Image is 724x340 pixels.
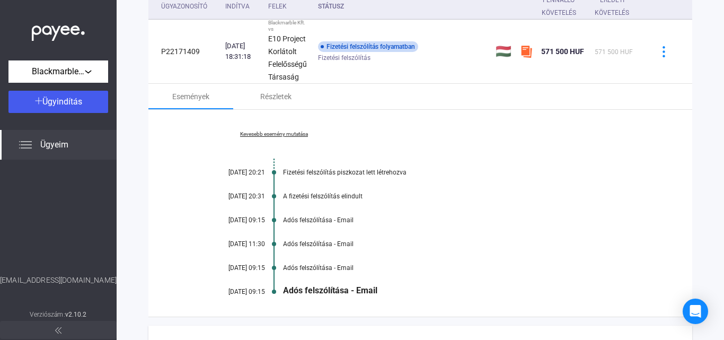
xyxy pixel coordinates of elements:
span: Fizetési felszólítás [318,51,370,64]
img: more-blue [658,46,669,57]
button: Blackmarble Kft. [8,60,108,83]
div: Open Intercom Messenger [683,299,708,324]
div: Események [172,90,209,103]
img: plus-white.svg [35,97,42,104]
strong: E10 Project Korlátolt Felelősségű Társaság [268,34,307,81]
img: arrow-double-left-grey.svg [55,327,61,334]
div: Adós felszólítása - Email [283,240,639,248]
div: Fizetési felszólítás folyamatban [318,41,418,52]
span: 571 500 HUF [595,48,633,56]
span: Ügyeim [40,138,68,151]
div: [DATE] 09:15 [201,264,265,272]
td: 🇭🇺 [491,20,516,84]
button: more-blue [652,40,675,63]
div: Blackmarble Kft. vs [268,20,310,32]
div: A fizetési felszólítás elindult [283,193,639,200]
img: white-payee-white-dot.svg [32,20,85,41]
div: [DATE] 09:15 [201,216,265,224]
a: Kevesebb esemény mutatása [201,131,347,137]
div: Részletek [260,90,292,103]
div: Adós felszólítása - Email [283,216,639,224]
div: Adós felszólítása - Email [283,285,639,295]
button: Ügyindítás [8,91,108,113]
div: [DATE] 20:21 [201,169,265,176]
span: 571 500 HUF [541,47,584,56]
div: Adós felszólítása - Email [283,264,639,272]
img: szamlazzhu-mini [520,45,533,58]
div: [DATE] 11:30 [201,240,265,248]
div: [DATE] 09:15 [201,288,265,295]
span: Blackmarble Kft. [32,65,85,78]
div: [DATE] 20:31 [201,193,265,200]
td: P22171409 [148,20,221,84]
div: Fizetési felszólítás piszkozat lett létrehozva [283,169,639,176]
strong: v2.10.2 [65,311,87,318]
span: Ügyindítás [42,97,82,107]
div: [DATE] 18:31:18 [225,41,260,62]
img: list.svg [19,138,32,151]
